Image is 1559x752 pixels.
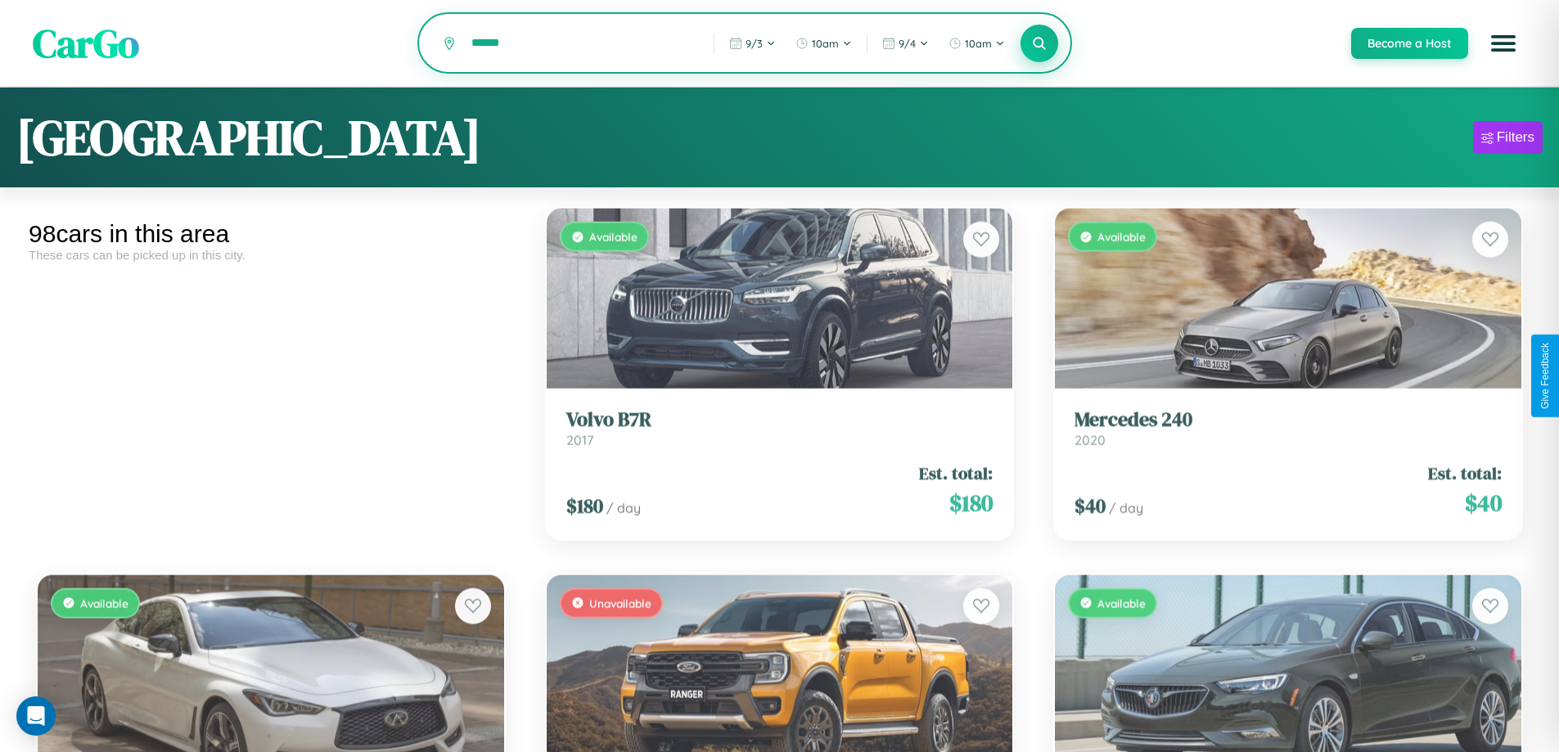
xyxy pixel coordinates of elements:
h3: Mercedes 240 [1075,405,1502,429]
button: 10am [940,30,1013,56]
span: Available [589,227,638,241]
span: 9 / 4 [899,37,916,50]
span: Available [80,593,128,607]
button: 9/3 [721,30,784,56]
span: 9 / 3 [746,37,763,50]
button: Open menu [1480,20,1526,66]
span: 2020 [1075,429,1106,445]
h3: Volvo B7R [566,405,994,429]
span: 2017 [566,429,593,445]
span: CarGo [33,16,139,70]
span: 10am [965,37,992,50]
div: Open Intercom Messenger [16,696,56,736]
span: Est. total: [1428,458,1502,482]
span: Available [1097,593,1146,607]
span: Unavailable [589,593,651,607]
h1: [GEOGRAPHIC_DATA] [16,104,481,171]
span: / day [606,497,641,513]
span: $ 40 [1465,484,1502,516]
span: Est. total: [919,458,993,482]
div: 98 cars in this area [29,220,513,248]
div: Filters [1497,129,1534,146]
span: $ 180 [566,489,603,516]
a: Volvo B7R2017 [566,405,994,445]
button: 10am [787,30,860,56]
span: $ 180 [949,484,993,516]
span: 10am [812,37,839,50]
span: $ 40 [1075,489,1106,516]
span: Available [1097,227,1146,241]
span: / day [1109,497,1143,513]
div: Give Feedback [1539,343,1551,409]
div: These cars can be picked up in this city. [29,248,513,262]
button: Become a Host [1351,28,1468,59]
button: Filters [1473,121,1543,154]
a: Mercedes 2402020 [1075,405,1502,445]
button: 9/4 [874,30,937,56]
